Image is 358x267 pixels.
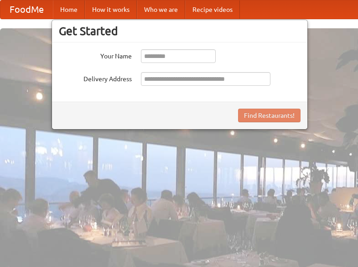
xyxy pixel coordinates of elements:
[85,0,137,19] a: How it works
[238,109,301,122] button: Find Restaurants!
[0,0,53,19] a: FoodMe
[59,49,132,61] label: Your Name
[59,72,132,84] label: Delivery Address
[185,0,240,19] a: Recipe videos
[59,24,301,38] h3: Get Started
[137,0,185,19] a: Who we are
[53,0,85,19] a: Home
